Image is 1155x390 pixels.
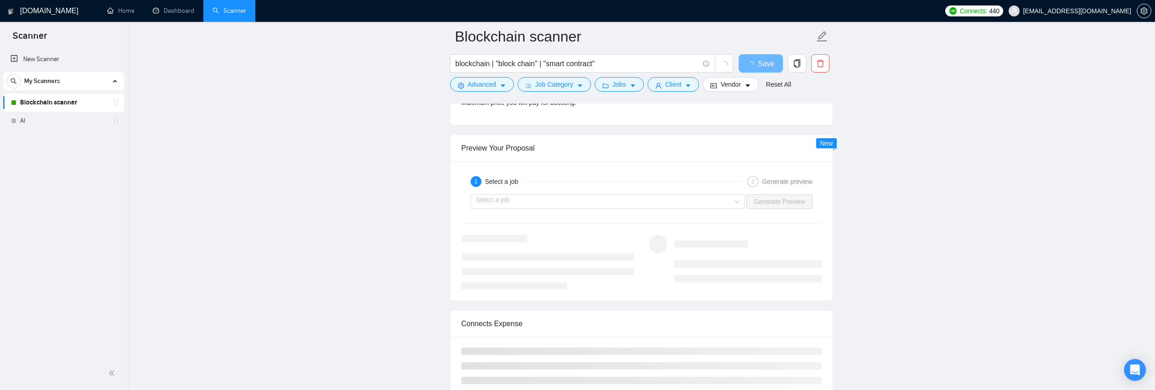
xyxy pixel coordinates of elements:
li: My Scanners [3,72,124,130]
a: AI [20,112,107,130]
button: folderJobscaret-down [595,77,644,92]
span: Connects: [960,6,987,16]
button: barsJob Categorycaret-down [518,77,591,92]
span: Jobs [612,79,626,89]
a: setting [1137,7,1151,15]
span: idcard [710,82,717,89]
span: caret-down [745,82,751,89]
div: Connects Expense [461,311,822,337]
span: My Scanners [24,72,60,90]
span: New [820,140,833,147]
span: 440 [989,6,999,16]
span: folder [602,82,609,89]
button: settingAdvancedcaret-down [450,77,514,92]
span: info-circle [703,61,709,67]
a: homeHome [107,7,135,15]
a: searchScanner [212,7,246,15]
span: caret-down [685,82,691,89]
span: delete [812,59,829,68]
span: double-left [109,369,118,378]
span: loading [747,61,758,68]
a: New Scanner [10,50,117,68]
span: caret-down [630,82,636,89]
span: holder [112,99,119,106]
button: search [6,74,21,88]
div: Select a job [485,176,524,187]
input: Search Freelance Jobs... [456,58,699,69]
span: search [7,78,21,84]
div: Open Intercom Messenger [1124,359,1146,381]
a: Blockchain scanner [20,94,107,112]
button: delete [811,54,829,73]
span: user [1011,8,1017,14]
span: Client [665,79,682,89]
span: Advanced [468,79,496,89]
img: upwork-logo.png [949,7,957,15]
span: loading [720,61,728,69]
span: Scanner [5,29,54,48]
span: caret-down [500,82,506,89]
span: Vendor [720,79,741,89]
div: Generate preview [762,176,813,187]
span: Job Category [535,79,573,89]
span: setting [458,82,464,89]
button: setting [1137,4,1151,18]
span: setting [1137,7,1151,15]
img: logo [8,4,14,19]
span: caret-down [577,82,583,89]
span: 2 [751,178,755,185]
span: edit [816,31,828,42]
button: idcardVendorcaret-down [703,77,758,92]
span: holder [112,117,119,125]
a: Reset All [766,79,791,89]
span: Save [758,58,774,69]
button: Save [739,54,783,73]
button: userClientcaret-down [647,77,699,92]
a: dashboardDashboard [153,7,194,15]
li: New Scanner [3,50,124,68]
span: user [655,82,662,89]
span: bars [525,82,532,89]
button: Generate Preview [746,194,812,209]
span: copy [788,59,806,68]
button: copy [788,54,806,73]
input: Scanner name... [455,25,814,48]
span: 1 [474,178,477,185]
div: Preview Your Proposal [461,135,822,161]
